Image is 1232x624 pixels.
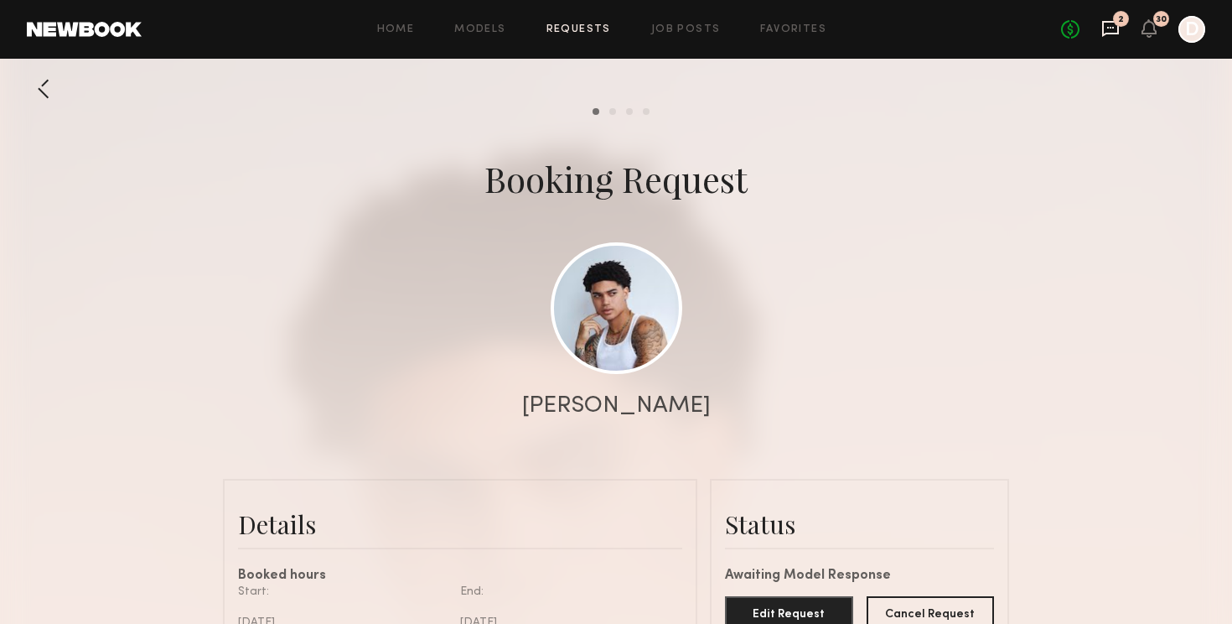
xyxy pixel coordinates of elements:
a: Models [454,24,505,35]
a: Favorites [760,24,826,35]
a: Home [377,24,415,35]
div: Details [238,507,682,541]
div: End: [460,583,670,601]
div: Status [725,507,994,541]
div: Booked hours [238,569,682,583]
a: Requests [546,24,611,35]
div: 2 [1118,15,1124,24]
div: 30 [1156,15,1167,24]
div: Booking Request [484,155,748,202]
div: [PERSON_NAME] [522,394,711,418]
div: Start: [238,583,448,601]
a: Job Posts [651,24,721,35]
div: Awaiting Model Response [725,569,994,583]
a: 2 [1101,19,1120,40]
a: D [1178,16,1205,43]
